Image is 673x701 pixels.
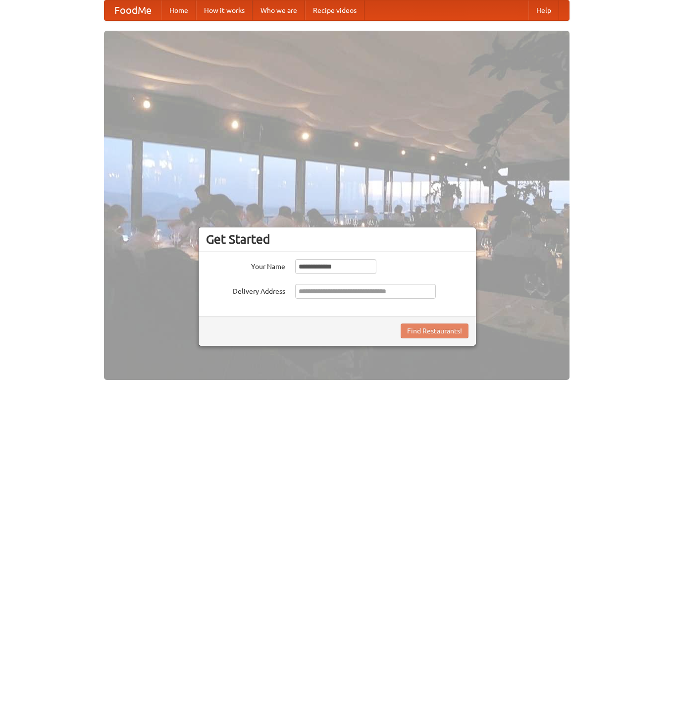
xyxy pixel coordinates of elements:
[528,0,559,20] a: Help
[305,0,364,20] a: Recipe videos
[196,0,253,20] a: How it works
[104,0,161,20] a: FoodMe
[401,324,468,338] button: Find Restaurants!
[206,259,285,271] label: Your Name
[206,284,285,296] label: Delivery Address
[161,0,196,20] a: Home
[206,232,468,247] h3: Get Started
[253,0,305,20] a: Who we are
